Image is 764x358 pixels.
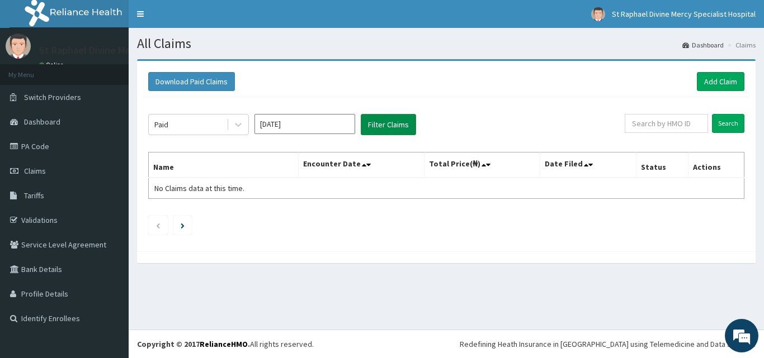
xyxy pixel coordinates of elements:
div: Chat with us now [58,63,188,77]
span: Dashboard [24,117,60,127]
span: Tariffs [24,190,44,201]
textarea: Type your message and hit 'Enter' [6,239,213,278]
span: Claims [24,166,46,176]
a: Add Claim [697,72,744,91]
p: St Raphael Divine Mercy Specialist Hospital [39,45,228,55]
a: Next page [181,220,185,230]
footer: All rights reserved. [129,330,764,358]
h1: All Claims [137,36,756,51]
a: Dashboard [682,40,724,50]
div: Paid [154,119,168,130]
div: Minimize live chat window [183,6,210,32]
input: Select Month and Year [254,114,355,134]
th: Date Filed [540,152,636,178]
button: Download Paid Claims [148,72,235,91]
input: Search [712,114,744,133]
strong: Copyright © 2017 . [137,339,250,349]
th: Actions [688,152,744,178]
a: Previous page [155,220,161,230]
span: Switch Providers [24,92,81,102]
img: User Image [6,34,31,59]
a: RelianceHMO [200,339,248,349]
th: Total Price(₦) [424,152,540,178]
li: Claims [725,40,756,50]
th: Encounter Date [299,152,424,178]
th: Name [149,152,299,178]
span: We're online! [65,108,154,221]
a: Online [39,61,66,69]
span: No Claims data at this time. [154,183,244,193]
div: Redefining Heath Insurance in [GEOGRAPHIC_DATA] using Telemedicine and Data Science! [460,338,756,350]
button: Filter Claims [361,114,416,135]
img: d_794563401_company_1708531726252_794563401 [21,56,45,84]
span: St Raphael Divine Mercy Specialist Hospital [612,9,756,19]
th: Status [636,152,688,178]
img: User Image [591,7,605,21]
input: Search by HMO ID [625,114,708,133]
